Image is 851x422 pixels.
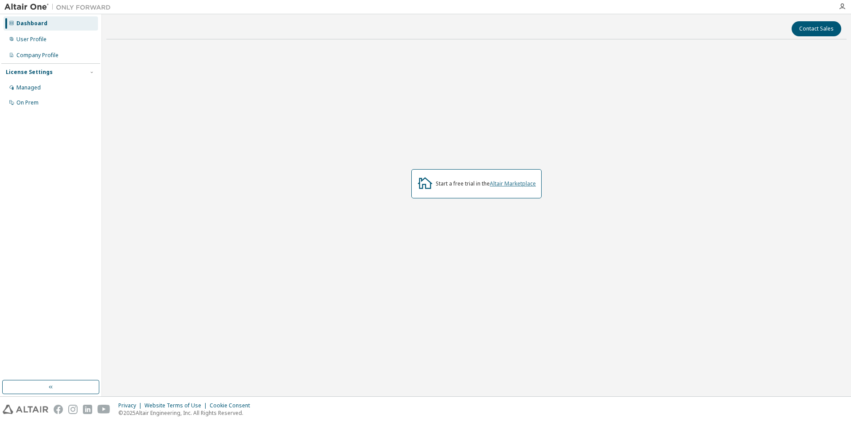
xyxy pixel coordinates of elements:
div: Cookie Consent [210,402,255,409]
div: Company Profile [16,52,59,59]
div: Privacy [118,402,144,409]
img: Altair One [4,3,115,12]
div: On Prem [16,99,39,106]
p: © 2025 Altair Engineering, Inc. All Rights Reserved. [118,409,255,417]
img: facebook.svg [54,405,63,414]
div: License Settings [6,69,53,76]
a: Altair Marketplace [490,180,536,187]
button: Contact Sales [792,21,841,36]
img: youtube.svg [98,405,110,414]
img: altair_logo.svg [3,405,48,414]
img: linkedin.svg [83,405,92,414]
div: Start a free trial in the [436,180,536,187]
div: User Profile [16,36,47,43]
div: Dashboard [16,20,47,27]
img: instagram.svg [68,405,78,414]
div: Managed [16,84,41,91]
div: Website Terms of Use [144,402,210,409]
